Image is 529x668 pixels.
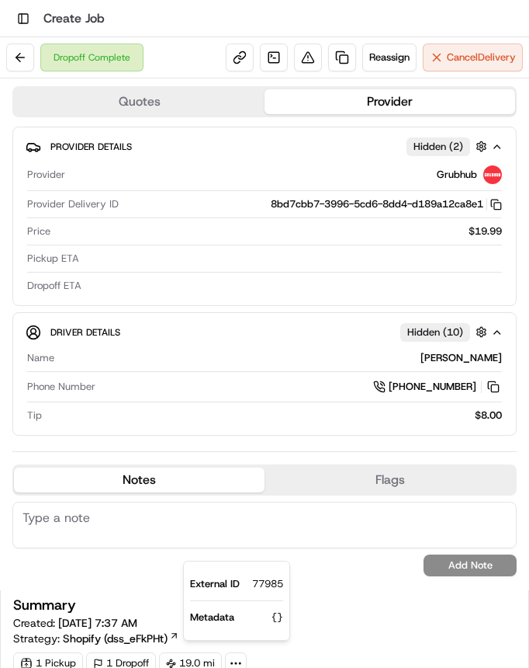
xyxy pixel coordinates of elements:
button: Notes [14,468,264,492]
span: Price [27,224,50,238]
span: Grubhub [437,168,477,182]
button: Reassign [362,43,417,71]
span: Hidden ( 10 ) [407,325,463,339]
h3: Summary [13,598,76,612]
pre: {} [271,611,283,625]
span: Hidden ( 2 ) [413,140,463,154]
span: Reassign [369,50,410,64]
button: Flags [264,468,515,492]
span: Driver Details [50,326,120,339]
div: [PERSON_NAME] [61,351,502,365]
h1: Create Job [43,9,105,28]
button: Hidden (2) [406,137,491,156]
button: 8bd7cbb7-3996-5cd6-8dd4-d189a12ca8e1 [271,197,502,211]
a: [PHONE_NUMBER] [373,378,502,395]
span: Dropoff ETA [27,279,81,293]
span: [DATE] 7:37 AM [58,616,137,630]
a: Shopify (dss_eFkPHt) [63,631,179,646]
span: Provider Details [50,141,132,153]
span: Pickup ETA [27,252,79,266]
span: $19.99 [468,224,502,238]
span: 77985 [252,577,283,591]
img: 5e692f75ce7d37001a5d71f1 [483,165,502,184]
span: Shopify (dss_eFkPHt) [63,631,168,646]
button: Provider DetailsHidden (2) [26,134,503,159]
span: Created: [13,615,137,631]
span: External ID [190,577,240,591]
div: Strategy: [13,631,179,646]
button: Provider [264,89,515,114]
span: Cancel Delivery [447,50,516,64]
button: Quotes [14,89,264,114]
button: CancelDelivery [423,43,523,71]
span: Name [27,351,54,365]
span: Metadata [190,611,234,625]
span: Provider [27,168,65,182]
span: [PHONE_NUMBER] [389,380,476,394]
span: Tip [27,409,42,423]
div: $8.00 [48,409,502,423]
span: Provider Delivery ID [27,197,119,211]
span: Phone Number [27,380,95,394]
button: Driver DetailsHidden (10) [26,319,503,345]
button: Hidden (10) [400,322,491,342]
